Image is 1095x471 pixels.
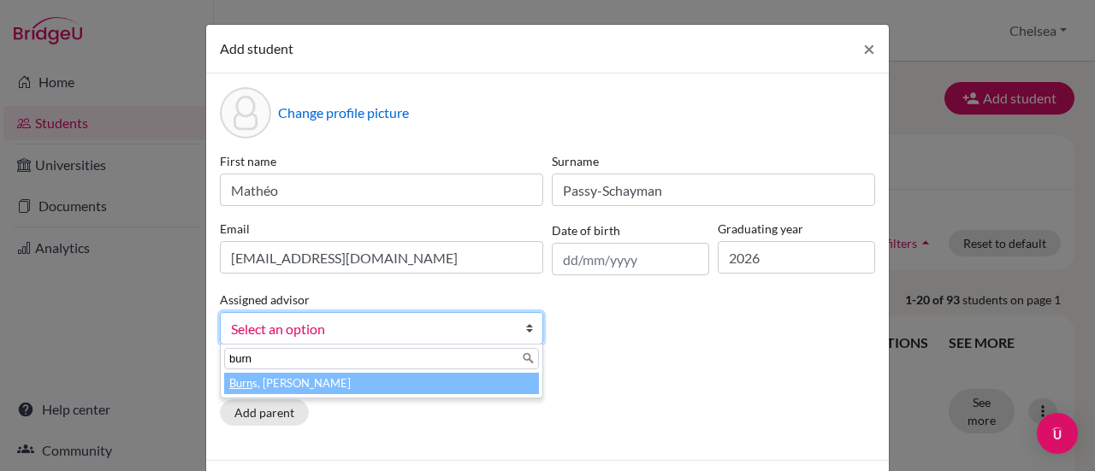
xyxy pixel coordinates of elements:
button: Close [849,25,889,73]
label: Surname [552,152,875,170]
span: Select an option [231,318,510,340]
li: s, [PERSON_NAME] [224,373,539,394]
span: × [863,36,875,61]
label: First name [220,152,543,170]
label: Date of birth [552,221,620,239]
div: Profile picture [220,87,271,138]
em: Burn [229,376,252,390]
label: Email [220,220,543,238]
label: Graduating year [718,220,875,238]
p: Parents [220,372,875,392]
span: Add student [220,40,293,56]
div: Open Intercom Messenger [1037,413,1078,454]
input: dd/mm/yyyy [552,243,709,275]
button: Add parent [220,399,309,426]
label: Assigned advisor [220,291,310,309]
